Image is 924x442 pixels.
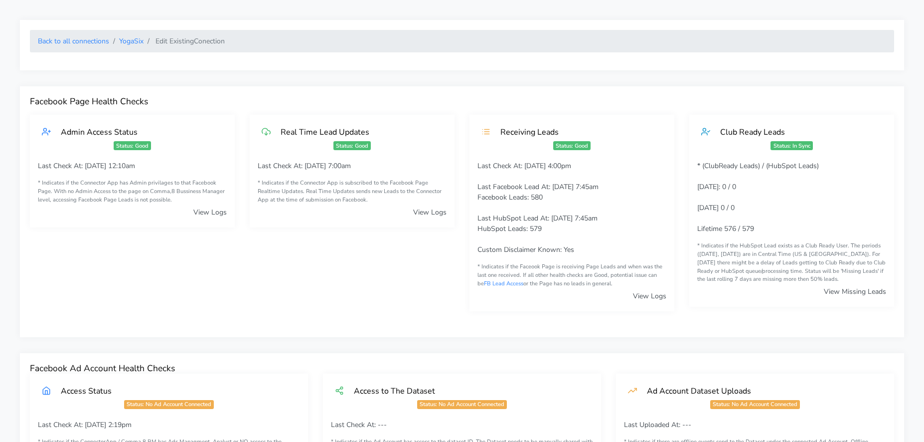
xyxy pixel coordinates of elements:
p: Last Check At: [DATE] 7:00am [258,161,447,171]
p: Last Check At: --- [331,420,593,430]
p: Last Uploaded At: --- [624,420,886,430]
span: Status: Good [114,141,151,150]
span: Status: No Ad Account Connected [710,400,800,409]
h4: Facebook Ad Account Health Checks [30,363,894,374]
span: HubSpot Leads: 579 [477,224,542,233]
div: Club Ready Leads [710,127,882,137]
a: View Logs [413,208,447,217]
span: Status: No Ad Account Connected [417,400,507,409]
span: Last Facebook Lead At: [DATE] 7:45am [477,182,599,192]
span: Lifetime 576 / 579 [697,224,754,233]
p: Last Check At: [DATE] 2:19pm [38,420,300,430]
span: [DATE] 0 / 0 [697,203,735,213]
p: Last Check At: [DATE] 12:10am [38,161,227,171]
div: Admin Access Status [51,127,223,137]
span: Status: No Ad Account Connected [124,400,214,409]
nav: breadcrumb [30,30,894,52]
a: View Logs [633,291,666,301]
span: Status: Good [553,141,591,150]
a: YogaSix [119,36,144,46]
small: * Indicates if the Connector App is subscribed to the Facebook Page Realtime Updates. Real Time U... [258,179,447,204]
div: Access Status [51,386,296,396]
span: * (ClubReady Leads) / (HubSpot Leads) [697,161,819,171]
span: Custom Disclaimer Known: Yes [477,245,574,254]
span: Last HubSpot Lead At: [DATE] 7:45am [477,214,598,223]
span: Status: In Sync [770,141,812,150]
li: Edit Existing Conection [144,36,225,46]
span: Last Check At: [DATE] 4:00pm [477,161,571,171]
span: Status: Good [333,141,371,150]
div: Access to The Dataset [344,386,589,396]
a: FB Lead Access [484,280,523,287]
div: Real Time Lead Updates [271,127,443,137]
div: Receiving Leads [490,127,662,137]
a: Back to all connections [38,36,109,46]
span: * Indicates if the HubSpot Lead exists as a Club Ready User. The periods ([DATE], [DATE]) are in ... [697,242,886,283]
a: View Missing Leads [824,287,886,296]
span: * Indicates if the Faceook Page is receiving Page Leads and when was the last one received. If al... [477,263,662,287]
small: * Indicates if the Connector App has Admin privilages to that Facebook Page. With no Admin Access... [38,179,227,204]
span: Facebook Leads: 580 [477,193,543,202]
span: [DATE]: 0 / 0 [697,182,736,192]
a: View Logs [193,208,227,217]
div: Ad Account Dataset Uploads [637,386,882,396]
h4: Facebook Page Health Checks [30,96,894,107]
